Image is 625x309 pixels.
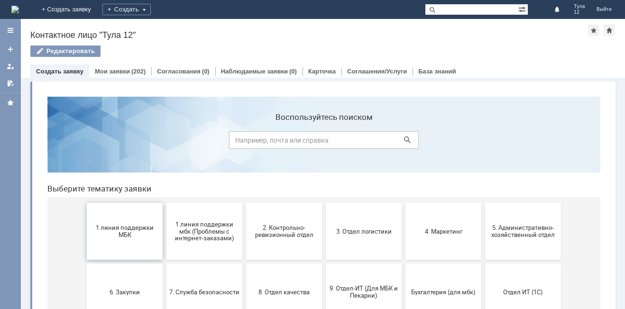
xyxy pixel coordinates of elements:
span: 7. Служба безопасности [129,199,200,206]
a: Наблюдаемые заявки [221,68,288,75]
a: Мои согласования [3,76,18,91]
a: Мои заявки [95,68,130,75]
button: 2. Контрольно-ревизионный отдел [206,114,282,171]
div: (0) [289,68,297,75]
span: [PERSON_NAME]. Услуги ИТ для МБК (оформляет L1) [448,253,518,274]
div: Контактное лицо "Тула 12" [30,30,588,40]
button: Финансовый отдел [206,235,282,292]
a: Создать заявку [36,68,83,75]
button: 8. Отдел качества [206,174,282,231]
input: Например, почта или справка [189,42,379,60]
a: Перейти на домашнюю страницу [11,6,19,13]
span: 5. Административно-хозяйственный отдел [448,135,518,149]
span: Тула [574,4,585,9]
button: 1 линия поддержки МБК [47,114,123,171]
button: 4. Маркетинг [366,114,441,171]
span: 9. Отдел-ИТ (Для МБК и Пекарни) [289,196,359,210]
button: Это соглашение не активно! [366,235,441,292]
span: Финансовый отдел [209,260,279,267]
span: Отдел ИТ (1С) [448,199,518,206]
button: Отдел-ИТ (Битрикс24 и CRM) [47,235,123,292]
a: Мои заявки [3,59,18,74]
a: Создать заявку [3,42,18,57]
button: Отдел ИТ (1С) [445,174,521,231]
span: 1 линия поддержки мбк (Проблемы с интернет-заказами) [129,131,200,153]
span: Это соглашение не активно! [368,256,439,271]
button: 9. Отдел-ИТ (Для МБК и Пекарни) [286,174,362,231]
button: Франчайзинг [286,235,362,292]
button: 7. Служба безопасности [127,174,202,231]
span: 1 линия поддержки МБК [50,135,120,149]
a: Согласования [157,68,201,75]
header: Выберите тематику заявки [8,95,561,104]
span: Отдел-ИТ (Битрикс24 и CRM) [50,256,120,271]
a: Карточка [308,68,336,75]
button: Отдел-ИТ (Офис) [127,235,202,292]
span: Франчайзинг [289,260,359,267]
a: Соглашения/Услуги [347,68,407,75]
button: 1 линия поддержки мбк (Проблемы с интернет-заказами) [127,114,202,171]
button: Бухгалтерия (для мбк) [366,174,441,231]
div: (202) [131,68,146,75]
button: 5. Административно-хозяйственный отдел [445,114,521,171]
span: 6. Закупки [50,199,120,206]
label: Воспользуйтесь поиском [189,23,379,33]
span: Бухгалтерия (для мбк) [368,199,439,206]
button: [PERSON_NAME]. Услуги ИТ для МБК (оформляет L1) [445,235,521,292]
img: logo [11,6,19,13]
button: 6. Закупки [47,174,123,231]
span: Отдел-ИТ (Офис) [129,260,200,267]
div: Сделать домашней страницей [604,25,615,36]
div: Добавить в избранное [588,25,599,36]
span: 12 [574,9,585,15]
span: 8. Отдел качества [209,199,279,206]
span: 3. Отдел логистики [289,138,359,145]
span: 4. Маркетинг [368,138,439,145]
span: 2. Контрольно-ревизионный отдел [209,135,279,149]
a: База знаний [418,68,456,75]
div: Создать [102,4,151,15]
span: Расширенный поиск [518,4,528,13]
div: (0) [202,68,210,75]
button: 3. Отдел логистики [286,114,362,171]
